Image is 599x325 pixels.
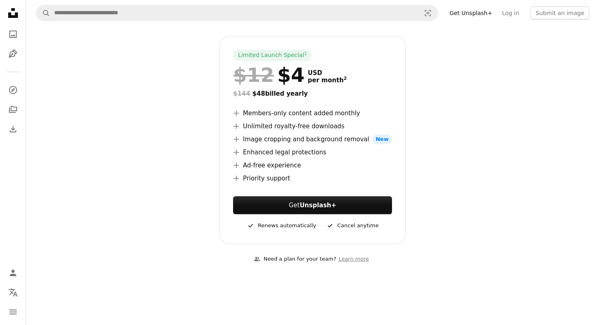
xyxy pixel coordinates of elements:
[308,69,347,77] span: USD
[344,76,347,81] sup: 2
[233,50,312,61] div: Limited Launch Special
[418,5,438,21] button: Visual search
[233,134,392,144] li: Image cropping and background removal
[531,7,589,20] button: Submit an image
[233,64,274,86] span: $12
[299,202,336,209] strong: Unsplash+
[233,173,392,183] li: Priority support
[342,77,348,84] a: 2
[5,284,21,301] button: Language
[233,147,392,157] li: Enhanced legal protections
[5,304,21,320] button: Menu
[233,121,392,131] li: Unlimited royalty-free downloads
[233,64,304,86] div: $4
[233,196,392,214] button: GetUnsplash+
[5,82,21,98] a: Explore
[36,5,438,21] form: Find visuals sitewide
[304,51,307,56] sup: 1
[5,101,21,118] a: Collections
[36,5,50,21] button: Search Unsplash
[254,255,336,264] div: Need a plan for your team?
[233,90,250,97] span: $144
[372,134,392,144] span: New
[233,108,392,118] li: Members-only content added monthly
[303,51,309,59] a: 1
[233,89,392,99] div: $48 billed yearly
[5,265,21,281] a: Log in / Sign up
[5,26,21,42] a: Photos
[445,7,497,20] a: Get Unsplash+
[308,77,347,84] span: per month
[5,46,21,62] a: Illustrations
[336,253,371,266] a: Learn more
[5,121,21,137] a: Download History
[233,160,392,170] li: Ad-free experience
[5,5,21,23] a: Home — Unsplash
[497,7,524,20] a: Log in
[247,221,316,231] div: Renews automatically
[326,221,379,231] div: Cancel anytime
